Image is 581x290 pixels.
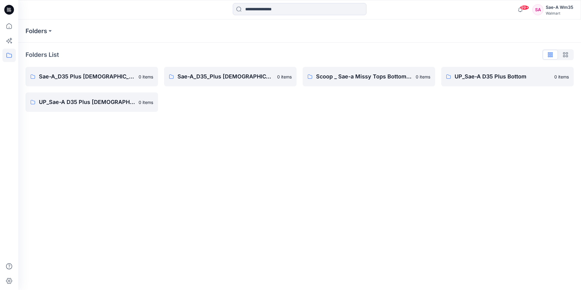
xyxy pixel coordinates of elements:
[441,67,574,86] a: UP_Sae-A D35 Plus Bottom0 items
[177,72,273,81] p: Sae-A_D35_Plus [DEMOGRAPHIC_DATA] Top
[39,98,135,106] p: UP_Sae-A D35 Plus [DEMOGRAPHIC_DATA] Top
[39,72,135,81] p: Sae-A_D35 Plus [DEMOGRAPHIC_DATA] Bottom
[455,72,551,81] p: UP_Sae-A D35 Plus Bottom
[520,5,529,10] span: 99+
[303,67,435,86] a: Scoop _ Sae-a Missy Tops Bottoms Dress0 items
[316,72,412,81] p: Scoop _ Sae-a Missy Tops Bottoms Dress
[164,67,297,86] a: Sae-A_D35_Plus [DEMOGRAPHIC_DATA] Top0 items
[26,92,158,112] a: UP_Sae-A D35 Plus [DEMOGRAPHIC_DATA] Top0 items
[26,27,47,35] a: Folders
[546,11,573,16] div: Walmart
[416,74,430,80] p: 0 items
[139,74,153,80] p: 0 items
[139,99,153,105] p: 0 items
[26,67,158,86] a: Sae-A_D35 Plus [DEMOGRAPHIC_DATA] Bottom0 items
[554,74,569,80] p: 0 items
[26,50,59,59] p: Folders List
[546,4,573,11] div: Sae-A Wm35
[532,4,543,15] div: SA
[277,74,292,80] p: 0 items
